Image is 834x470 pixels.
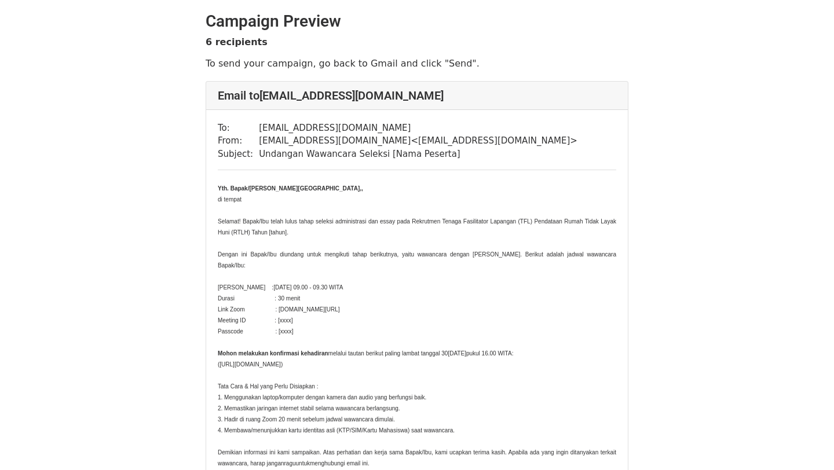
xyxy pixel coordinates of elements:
[218,350,513,357] font: melalui tautan berikut paling lambat tanggal 30 pukul 16.00 WITA:
[206,12,628,31] h2: Campaign Preview
[218,185,363,192] b: Yth. Bapak/[PERSON_NAME][GEOGRAPHIC_DATA],,
[259,148,577,161] td: Undangan Wawancara Seleksi [Nama Peserta]
[218,350,328,357] b: Mohon melakukan konfirmasi kehadiran
[448,350,466,357] span: [DATE]
[218,148,259,161] td: Subject:
[218,394,426,401] font: 1. Menggunakan laptop/komputer dengan kamera dan audio yang berfungsi baik.
[259,122,577,135] td: [EMAIL_ADDRESS][DOMAIN_NAME]
[218,427,455,434] font: 4. Membawa/menunjukkan kartu identitas asli (KTP/SIM/Kartu Mahasiswa) saat wawancara.
[218,295,300,302] font: Durasi : 30 menit
[206,57,628,69] p: To send your campaign, go back to Gmail and click "Send".
[218,218,616,236] font: Selamat! Bapak/Ibu telah lulus tahap seleksi administrasi dan essay pada Rekrutmen Tenaga Fasilit...
[273,284,343,291] span: [DATE] 09.00 - 09.30 WITA
[284,460,310,467] span: raguuntuk
[218,134,259,148] td: From:
[206,36,268,47] strong: 6 recipients
[218,449,616,467] font: Demikian informasi ini kami sampaikan. Atas perhatian dan kerja sama Bapak/Ibu, kami ucapkan teri...
[218,306,340,313] font: Link Zoom : [DOMAIN_NAME][URL]
[218,284,343,291] font: [PERSON_NAME] :
[218,251,616,269] font: Dengan ini Bapak/Ibu diundang untuk mengikuti tahap berikutnya, yaitu wawancara dengan [PERSON_NA...
[218,196,242,203] font: di tempat
[259,134,577,148] td: [EMAIL_ADDRESS][DOMAIN_NAME] < [EMAIL_ADDRESS][DOMAIN_NAME] >
[218,328,294,335] font: Passcode : [xxxx]
[218,405,400,412] font: 2. Memastikan jaringan internet stabil selama wawancara berlangsung.
[218,89,616,102] h4: Email to [EMAIL_ADDRESS][DOMAIN_NAME]
[218,361,283,368] font: ([URL][DOMAIN_NAME])
[218,383,318,390] font: Tata Cara & Hal yang Perlu Disiapkan :
[218,122,259,135] td: To:
[218,317,292,324] font: Meeting ID : [xxxx]
[218,416,395,423] font: 3. Hadir di ruang Zoom 20 menit sebelum jadwal wawancara dimulai.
